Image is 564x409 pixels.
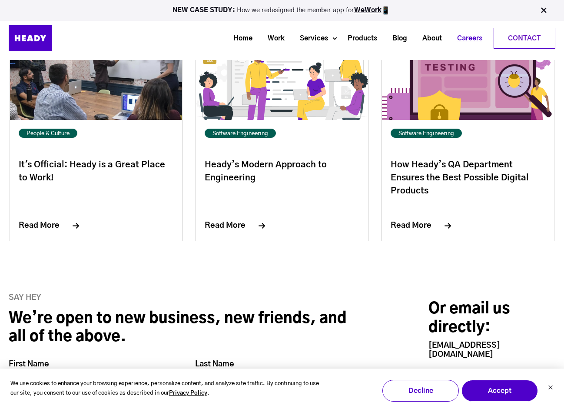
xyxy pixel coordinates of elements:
img: Heady_Logo_Web-01 (1) [9,25,52,51]
h6: Say Hey [9,293,368,303]
strong: NEW CASE STUDY: [173,7,237,13]
a: About [411,30,446,47]
button: Accept [461,380,538,402]
a: Contact [494,28,555,48]
img: featured_blog_image [382,27,554,142]
a: Read More [391,222,451,229]
h2: We’re open to new business, new friends, and all of the above. [9,309,368,346]
a: WeWork [354,7,382,13]
button: Decline [382,380,459,402]
h2: Or email us directly: [428,300,555,337]
a: Read More [19,222,80,229]
a: Software Engineering [391,129,462,138]
p: We use cookies to enhance your browsing experience, personalize content, and analyze site traffic... [10,379,328,399]
a: How Heady’s QA Department Ensures the Best Possible Digital Products [391,160,529,195]
img: fill [60,223,80,229]
img: fill [431,223,451,229]
p: How we redesigned the member app for [4,6,560,15]
a: Blog [382,30,411,47]
button: Dismiss cookie banner [548,384,553,393]
img: fill [246,223,265,229]
a: Careers [446,30,487,47]
a: Services [289,30,332,47]
a: Home [222,30,257,47]
a: Products [337,30,382,47]
a: Privacy Policy [169,389,207,399]
a: People & Culture [19,129,77,138]
a: Work [257,30,289,47]
a: Read More [205,222,265,229]
a: It's Official: Heady is a Great Place to Work! [19,160,165,182]
img: featured_blog_image [10,27,182,120]
a: Software Engineering [205,129,276,138]
a: [EMAIL_ADDRESS][DOMAIN_NAME] [428,342,500,359]
a: Heady’s Modern Approach to Engineering [205,160,327,182]
img: Close Bar [539,6,548,15]
img: app emoji [382,6,390,15]
div: Navigation Menu [74,28,555,49]
img: featured_blog_image [196,27,368,140]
